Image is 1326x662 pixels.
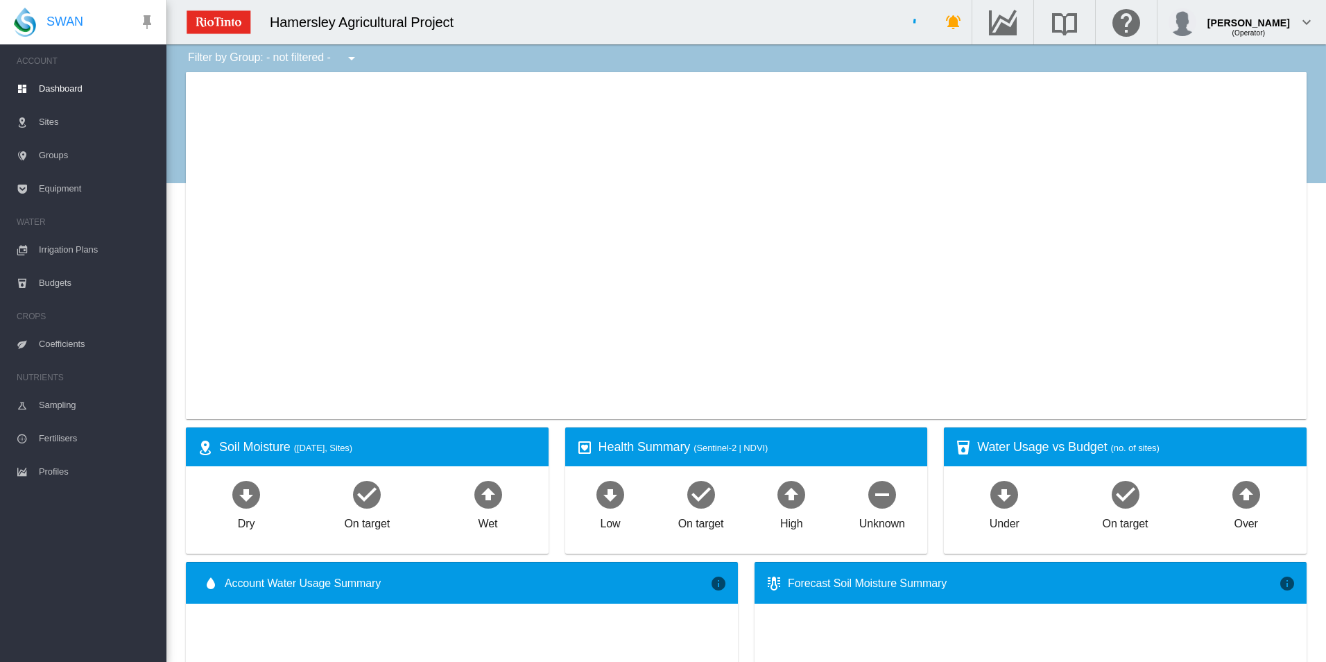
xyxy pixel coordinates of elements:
[1111,443,1160,453] span: (no. of sites)
[986,14,1019,31] md-icon: Go to the Data Hub
[684,477,718,511] md-icon: icon-checkbox-marked-circle
[39,105,155,139] span: Sites
[17,50,155,72] span: ACCOUNT
[1279,575,1295,592] md-icon: icon-information
[945,14,962,31] md-icon: icon-bell-ring
[1232,29,1266,37] span: (Operator)
[694,443,768,453] span: (Sentinel-2 | NDVI)
[39,266,155,300] span: Budgets
[39,72,155,105] span: Dashboard
[238,511,255,532] div: Dry
[219,439,537,456] div: Soil Moisture
[338,44,365,72] button: icon-menu-down
[600,511,620,532] div: Low
[1110,14,1143,31] md-icon: Click here for help
[479,511,498,532] div: Wet
[197,439,214,456] md-icon: icon-map-marker-radius
[940,8,967,36] button: icon-bell-ring
[294,443,352,453] span: ([DATE], Sites)
[343,50,360,67] md-icon: icon-menu-down
[766,575,782,592] md-icon: icon-thermometer-lines
[181,5,256,40] img: ZPXdBAAAAAElFTkSuQmCC
[14,8,36,37] img: SWAN-Landscape-Logo-Colour-drop.png
[344,511,390,532] div: On target
[1230,477,1263,511] md-icon: icon-arrow-up-bold-circle
[270,12,466,32] div: Hamersley Agricultural Project
[1103,511,1148,532] div: On target
[39,139,155,172] span: Groups
[17,366,155,389] span: NUTRIENTS
[139,14,155,31] md-icon: icon-pin
[1109,477,1142,511] md-icon: icon-checkbox-marked-circle
[859,511,905,532] div: Unknown
[955,439,972,456] md-icon: icon-cup-water
[39,233,155,266] span: Irrigation Plans
[39,172,155,205] span: Equipment
[678,511,724,532] div: On target
[788,576,1279,591] div: Forecast Soil Moisture Summary
[178,44,370,72] div: Filter by Group: - not filtered -
[1207,10,1290,24] div: [PERSON_NAME]
[39,455,155,489] span: Profiles
[780,511,803,532] div: High
[1234,511,1258,532] div: Over
[225,576,710,591] span: Account Water Usage Summary
[1048,14,1081,31] md-icon: Search the knowledge base
[203,575,219,592] md-icon: icon-water
[990,511,1019,532] div: Under
[39,328,155,361] span: Coefficients
[576,439,593,456] md-icon: icon-heart-box-outline
[350,477,384,511] md-icon: icon-checkbox-marked-circle
[1169,8,1196,36] img: profile.jpg
[594,477,627,511] md-icon: icon-arrow-down-bold-circle
[866,477,899,511] md-icon: icon-minus-circle
[775,477,808,511] md-icon: icon-arrow-up-bold-circle
[977,439,1295,456] div: Water Usage vs Budget
[17,305,155,328] span: CROPS
[472,477,505,511] md-icon: icon-arrow-up-bold-circle
[710,575,727,592] md-icon: icon-information
[988,477,1021,511] md-icon: icon-arrow-down-bold-circle
[39,389,155,422] span: Sampling
[599,439,917,456] div: Health Summary
[230,477,263,511] md-icon: icon-arrow-down-bold-circle
[17,211,155,233] span: WATER
[1298,14,1315,31] md-icon: icon-chevron-down
[39,422,155,455] span: Fertilisers
[46,13,83,31] span: SWAN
